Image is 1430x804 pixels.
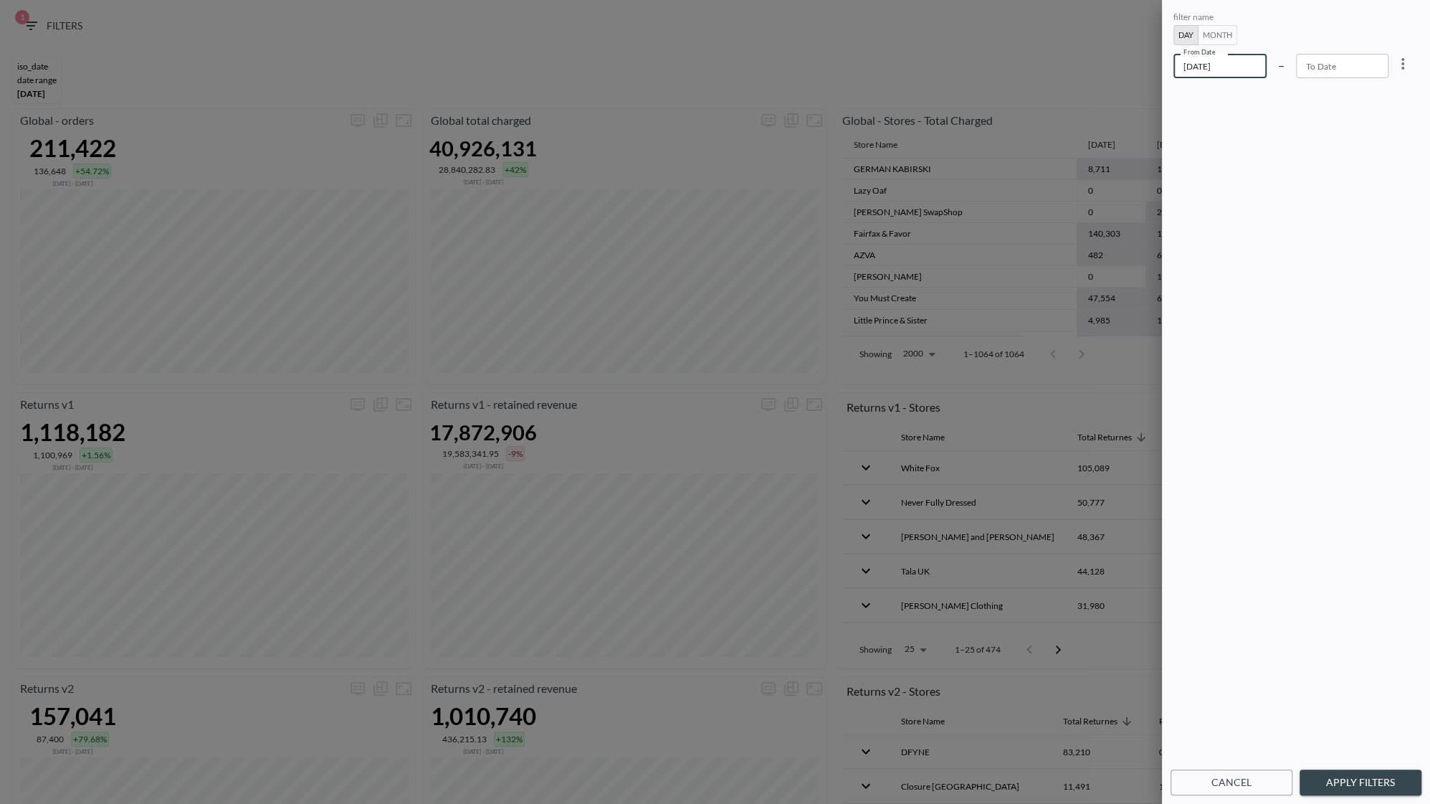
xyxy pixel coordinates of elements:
input: YYYY-MM-DD [1296,54,1389,78]
p: – [1278,57,1284,73]
button: Cancel [1171,770,1292,796]
div: filter name [1173,11,1388,25]
div: 2025-04-01 [1173,11,1419,78]
button: Month [1198,25,1237,45]
input: YYYY-MM-DD [1173,54,1267,78]
label: From Date [1183,47,1215,57]
button: Day [1173,25,1198,45]
button: more [1388,49,1417,78]
button: Apply Filters [1300,770,1421,796]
